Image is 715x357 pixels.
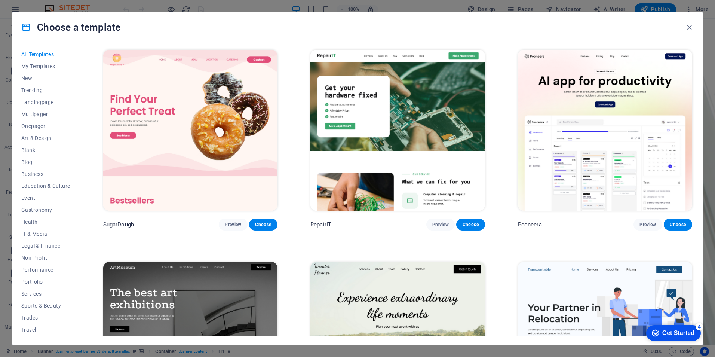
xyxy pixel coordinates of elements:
[21,324,70,336] button: Travel
[21,51,70,57] span: All Templates
[310,50,485,211] img: RepairIT
[21,84,70,96] button: Trending
[21,267,70,273] span: Performance
[670,222,686,228] span: Choose
[21,159,70,165] span: Blog
[21,264,70,276] button: Performance
[21,207,70,213] span: Gastronomy
[21,204,70,216] button: Gastronomy
[21,291,70,297] span: Services
[219,219,247,231] button: Preview
[255,222,271,228] span: Choose
[21,180,70,192] button: Education & Culture
[664,219,692,231] button: Choose
[426,219,455,231] button: Preview
[21,192,70,204] button: Event
[249,219,277,231] button: Choose
[21,144,70,156] button: Blank
[21,156,70,168] button: Blog
[21,303,70,309] span: Sports & Beauty
[21,123,70,129] span: Onepager
[21,171,70,177] span: Business
[310,221,331,228] p: RepairIT
[21,111,70,117] span: Multipager
[21,60,70,72] button: My Templates
[21,99,70,105] span: Landingpage
[21,279,70,285] span: Portfolio
[21,216,70,228] button: Health
[21,168,70,180] button: Business
[21,315,70,321] span: Trades
[21,312,70,324] button: Trades
[21,255,70,261] span: Non-Profit
[225,222,241,228] span: Preview
[21,252,70,264] button: Non-Profit
[21,228,70,240] button: IT & Media
[456,219,485,231] button: Choose
[21,240,70,252] button: Legal & Finance
[22,8,54,15] div: Get Started
[21,327,70,333] span: Travel
[518,221,542,228] p: Peoneera
[639,222,656,228] span: Preview
[21,183,70,189] span: Education & Culture
[462,222,479,228] span: Choose
[21,87,70,93] span: Trending
[21,72,70,84] button: New
[103,50,277,211] img: SugarDough
[21,288,70,300] button: Services
[21,195,70,201] span: Event
[633,219,662,231] button: Preview
[21,108,70,120] button: Multipager
[21,135,70,141] span: Art & Design
[518,50,692,211] img: Peoneera
[21,219,70,225] span: Health
[21,300,70,312] button: Sports & Beauty
[55,1,63,9] div: 4
[6,4,61,19] div: Get Started 4 items remaining, 20% complete
[21,276,70,288] button: Portfolio
[103,221,134,228] p: SugarDough
[21,243,70,249] span: Legal & Finance
[21,132,70,144] button: Art & Design
[21,120,70,132] button: Onepager
[432,222,449,228] span: Preview
[21,21,120,33] h4: Choose a template
[21,96,70,108] button: Landingpage
[21,48,70,60] button: All Templates
[21,75,70,81] span: New
[21,63,70,69] span: My Templates
[21,231,70,237] span: IT & Media
[21,147,70,153] span: Blank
